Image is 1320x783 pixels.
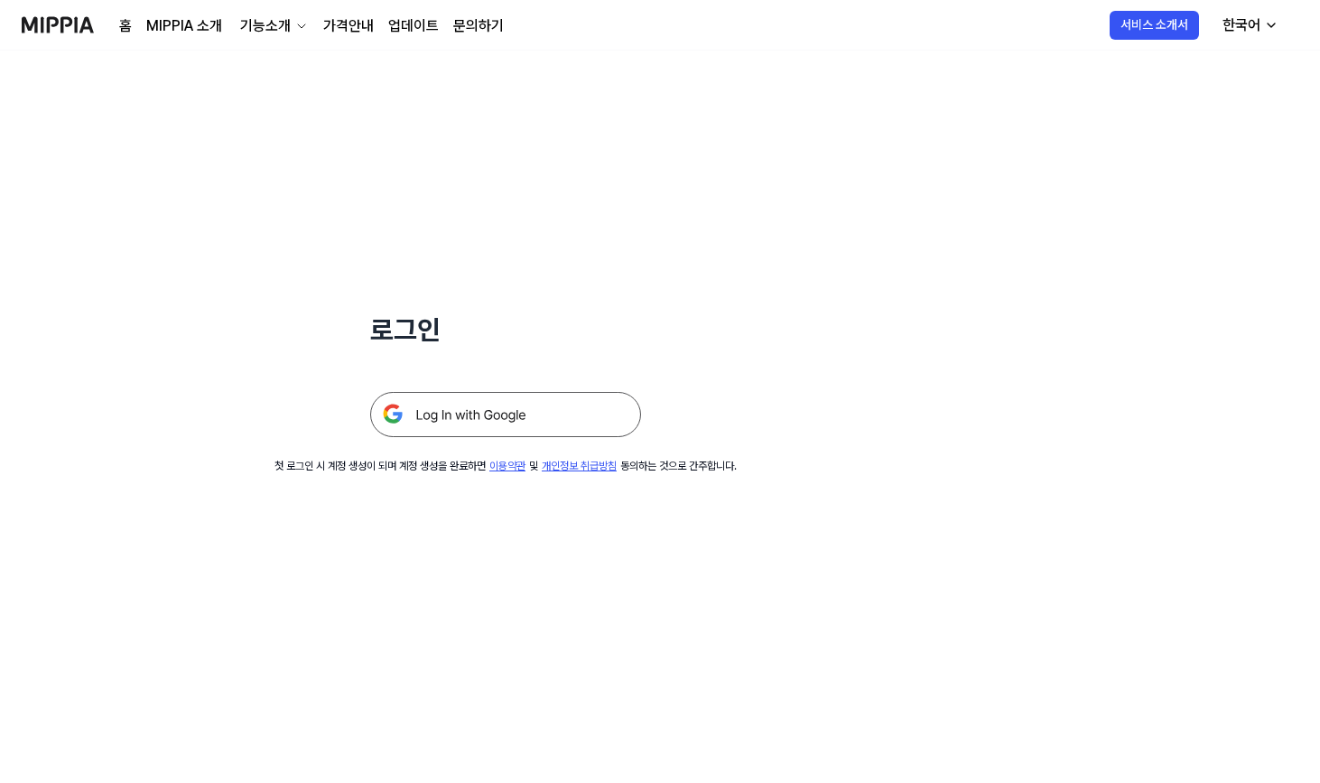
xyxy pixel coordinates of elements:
img: 구글 로그인 버튼 [370,392,641,437]
div: 기능소개 [237,15,294,37]
div: 한국어 [1219,14,1264,36]
a: 홈 [119,15,132,37]
a: 이용약관 [489,460,525,472]
h1: 로그인 [370,311,641,349]
a: 가격안내 [323,15,374,37]
button: 서비스 소개서 [1110,11,1199,40]
button: 기능소개 [237,15,309,37]
a: 업데이트 [388,15,439,37]
div: 첫 로그인 시 계정 생성이 되며 계정 생성을 완료하면 및 동의하는 것으로 간주합니다. [274,459,737,474]
a: MIPPIA 소개 [146,15,222,37]
button: 한국어 [1208,7,1289,43]
a: 개인정보 취급방침 [542,460,617,472]
a: 문의하기 [453,15,504,37]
